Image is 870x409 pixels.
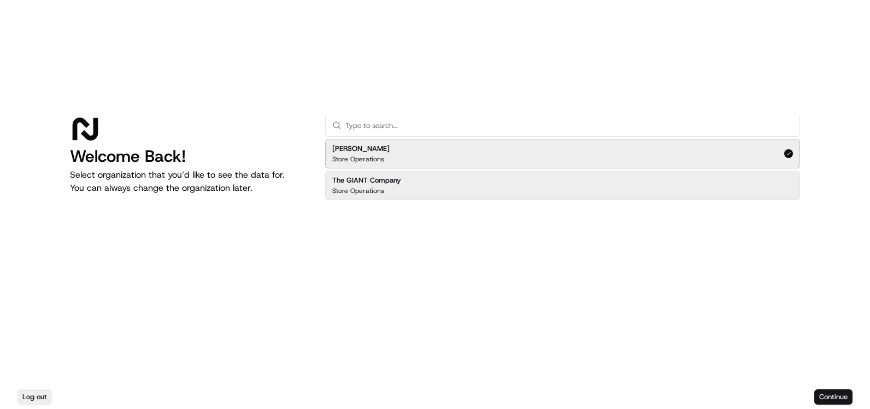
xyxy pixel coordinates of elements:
p: Store Operations [332,155,384,163]
div: Suggestions [325,137,800,202]
p: Store Operations [332,186,384,195]
h1: Welcome Back! [70,147,308,166]
button: Continue [814,389,853,405]
h2: [PERSON_NAME] [332,144,390,154]
button: Log out [17,389,52,405]
input: Type to search... [345,114,793,136]
h2: The GIANT Company [332,176,401,185]
p: Select organization that you’d like to see the data for. You can always change the organization l... [70,168,308,195]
